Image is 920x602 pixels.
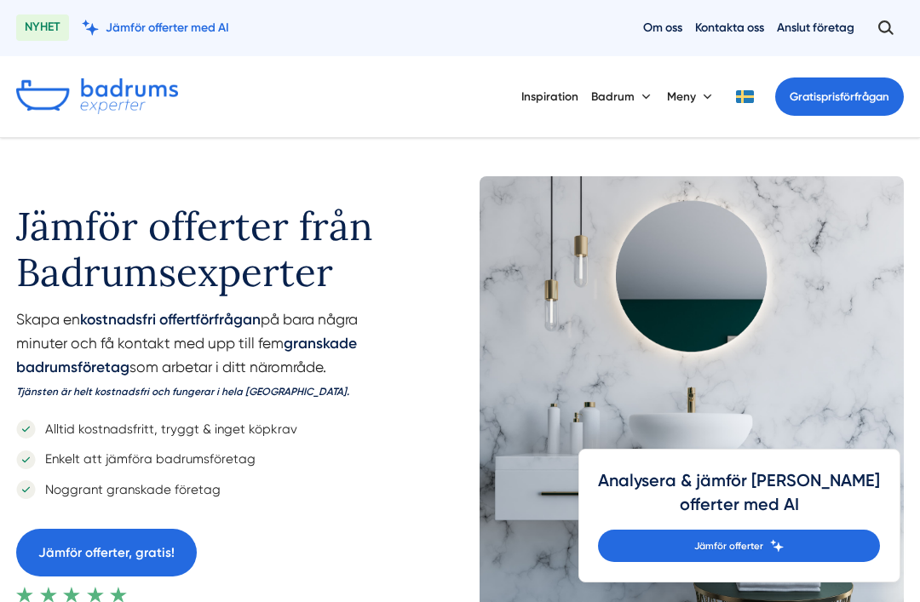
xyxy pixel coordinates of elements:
p: Alltid kostnadsfritt, tryggt & inget köpkrav [36,419,297,439]
a: Om oss [643,20,682,36]
a: Inspiration [521,75,578,118]
p: Noggrant granskade företag [36,479,221,500]
a: Jämför offerter med AI [82,20,229,36]
button: Badrum [591,75,654,118]
a: Kontakta oss [695,20,764,36]
strong: kostnadsfri offertförfrågan [80,311,261,328]
span: Jämför offerter [694,538,763,553]
button: Meny [667,75,716,118]
img: Badrumsexperter.se logotyp [16,78,178,114]
h4: Analysera & jämför [PERSON_NAME] offerter med AI [598,469,880,530]
a: Jämför offerter, gratis! [16,529,197,576]
strong: granskade badrumsföretag [16,335,357,376]
span: Jämför offerter med AI [106,20,229,36]
i: Tjänsten är helt kostnadsfri och fungerar i hela [GEOGRAPHIC_DATA]. [16,386,349,398]
a: Gratisprisförfrågan [775,77,904,116]
span: Gratis [790,90,821,103]
h1: Jämför offerter från Badrumsexperter [16,176,430,308]
p: Skapa en på bara några minuter och få kontakt med upp till fem som arbetar i ditt närområde. [16,308,430,410]
a: Jämför offerter [598,530,880,562]
span: NYHET [16,14,69,41]
p: Enkelt att jämföra badrumsföretag [36,449,256,469]
a: Anslut företag [777,20,854,36]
